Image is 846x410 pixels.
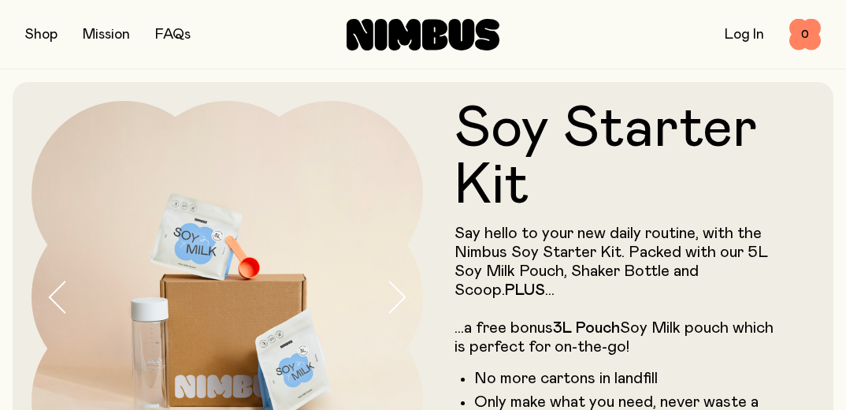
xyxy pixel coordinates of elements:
strong: PLUS [505,282,545,298]
button: 0 [789,19,821,50]
strong: 3L [553,320,572,336]
a: FAQs [155,28,191,42]
a: Mission [83,28,130,42]
li: No more cartons in landfill [474,369,783,388]
p: Say hello to your new daily routine, with the Nimbus Soy Starter Kit. Packed with our 5L Soy Milk... [455,224,783,356]
a: Log In [725,28,764,42]
h1: Soy Starter Kit [455,101,783,214]
strong: Pouch [576,320,620,336]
